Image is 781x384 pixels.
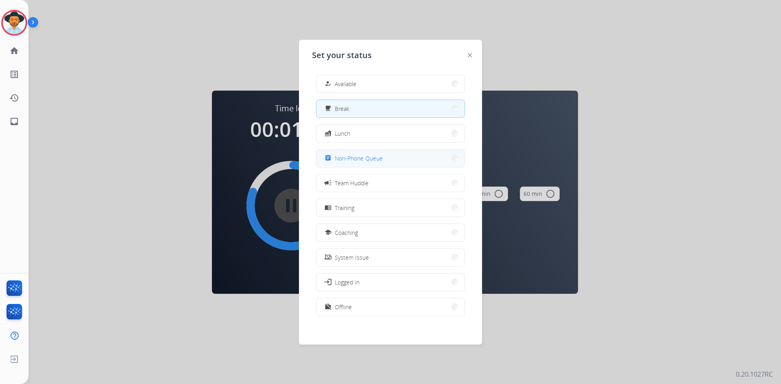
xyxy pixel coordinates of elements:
mat-icon: phonelink_off [325,254,332,261]
mat-icon: menu_book [325,204,332,211]
mat-icon: fastfood [325,130,332,137]
button: Available [316,75,465,93]
mat-icon: history [9,93,19,103]
span: System Issue [335,253,369,262]
img: close-button [468,53,472,57]
button: Logged In [316,273,465,291]
mat-icon: campaign [324,179,332,187]
button: Non-Phone Queue [316,150,465,167]
button: Lunch [316,125,465,142]
mat-icon: free_breakfast [325,105,332,112]
mat-icon: assignment [325,155,332,162]
mat-icon: inbox [9,117,19,126]
mat-icon: home [9,46,19,56]
span: Offline [335,303,352,311]
span: Set your status [312,50,372,61]
mat-icon: school [325,229,332,236]
button: System Issue [316,249,465,266]
span: Break [335,104,349,113]
mat-icon: how_to_reg [325,80,332,87]
button: Training [316,199,465,217]
img: avatar [3,11,26,34]
mat-icon: login [324,278,332,286]
mat-icon: list_alt [9,69,19,79]
mat-icon: work_off [325,304,332,310]
span: Team Huddle [335,179,369,187]
button: Break [316,100,465,117]
button: Team Huddle [316,174,465,192]
span: Lunch [335,129,350,138]
p: 0.20.1027RC [736,369,773,379]
button: Offline [316,298,465,316]
button: Coaching [316,224,465,241]
span: Non-Phone Queue [335,154,383,163]
span: Training [335,204,354,212]
span: Coaching [335,228,358,237]
span: Logged In [335,278,360,286]
span: Available [335,80,356,88]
